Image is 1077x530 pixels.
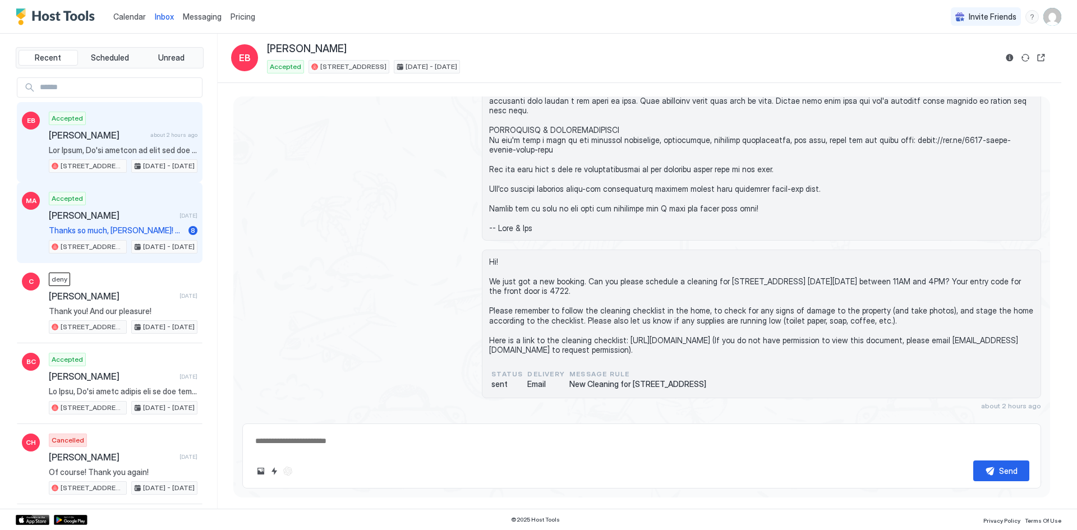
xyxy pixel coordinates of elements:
span: Lo Ipsu, Do'si ametc adipis eli se doe temp, inc utlabo et dolore mag aliq enima-min ve quisnost ... [49,386,197,397]
button: Send [973,460,1029,481]
span: Inbox [155,12,174,21]
span: Scheduled [91,53,129,63]
a: Messaging [183,11,222,22]
span: EB [239,51,251,64]
span: [DATE] [179,292,197,299]
span: [DATE] - [DATE] [143,403,195,413]
input: Input Field [35,78,202,97]
span: [PERSON_NAME] [49,451,175,463]
span: [PERSON_NAME] [49,371,175,382]
span: C [29,276,34,287]
span: [STREET_ADDRESS] [320,62,386,72]
span: Lor Ipsum, Do'si ametcon ad elit sed doe temp incididu utla! Etdo'm ali enimadm ve qui nostr-ex u... [49,145,197,155]
span: 8 [191,226,195,234]
a: App Store [16,515,49,525]
span: Email [527,379,565,389]
span: Terms Of Use [1025,517,1061,524]
a: Inbox [155,11,174,22]
span: [DATE] - [DATE] [143,161,195,171]
span: sent [491,379,523,389]
span: Accepted [52,113,83,123]
span: [STREET_ADDRESS] [61,161,124,171]
button: Scheduled [80,50,140,66]
span: [STREET_ADDRESS] [61,403,124,413]
a: Google Play Store [54,515,88,525]
button: Open reservation [1034,51,1048,64]
span: Recent [35,53,61,63]
span: © 2025 Host Tools [511,516,560,523]
div: Send [999,465,1018,477]
span: [PERSON_NAME] [49,130,146,141]
span: Privacy Policy [983,517,1020,524]
span: BC [26,357,36,367]
span: [DATE] - [DATE] [143,483,195,493]
a: Privacy Policy [983,514,1020,526]
span: [DATE] [179,212,197,219]
span: [DATE] [179,373,197,380]
span: Invite Friends [969,12,1016,22]
span: Thank you! And our pleasure! [49,306,197,316]
span: deny [52,274,67,284]
div: tab-group [16,47,204,68]
span: Accepted [52,354,83,365]
a: Calendar [113,11,146,22]
button: Sync reservation [1019,51,1032,64]
span: MA [26,196,36,206]
span: [DATE] - [DATE] [143,242,195,252]
div: menu [1025,10,1039,24]
span: [STREET_ADDRESS] [61,322,124,332]
span: Calendar [113,12,146,21]
span: [PERSON_NAME] [267,43,347,56]
span: Pricing [231,12,255,22]
a: Host Tools Logo [16,8,100,25]
span: Accepted [270,62,301,72]
span: Delivery [527,369,565,379]
span: Thanks so much, [PERSON_NAME]! Yes, we were making some upgrades to the home and just finished, h... [49,225,184,236]
span: CH [26,437,36,448]
span: about 2 hours ago [981,402,1041,410]
button: Upload image [254,464,268,478]
span: [PERSON_NAME] [49,210,175,221]
span: [DATE] - [DATE] [143,322,195,332]
span: status [491,369,523,379]
span: Message Rule [569,369,706,379]
span: [DATE] - [DATE] [406,62,457,72]
span: Cancelled [52,435,84,445]
span: [DATE] [179,453,197,460]
button: Reservation information [1003,51,1016,64]
span: New Cleaning for [STREET_ADDRESS] [569,379,706,389]
button: Recent [19,50,78,66]
span: about 2 hours ago [150,131,197,139]
span: [PERSON_NAME] [49,291,175,302]
span: Of course! Thank you again! [49,467,197,477]
span: [STREET_ADDRESS] [61,483,124,493]
span: Hi! We just got a new booking. Can you please schedule a cleaning for [STREET_ADDRESS] [DATE][DAT... [489,257,1034,355]
button: Unread [141,50,201,66]
span: Accepted [52,193,83,204]
span: EB [27,116,35,126]
div: User profile [1043,8,1061,26]
a: Terms Of Use [1025,514,1061,526]
span: Unread [158,53,185,63]
button: Quick reply [268,464,281,478]
span: Messaging [183,12,222,21]
span: [STREET_ADDRESS] [61,242,124,252]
